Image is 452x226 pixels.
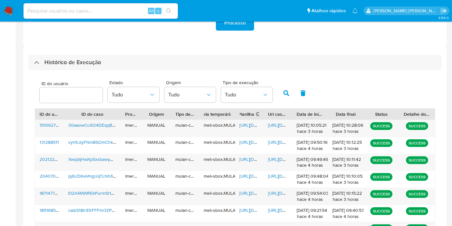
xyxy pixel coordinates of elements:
[162,6,175,15] button: search-icon
[149,8,154,14] span: Alt
[352,8,358,14] a: Notificações
[374,8,438,14] p: leticia.merlin@mercadolivre.com
[23,7,178,15] input: Pesquise usuários ou casos...
[157,8,159,14] span: s
[438,15,449,20] span: 3.156.0
[311,7,346,14] span: Atalhos rápidos
[440,7,447,14] a: Sair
